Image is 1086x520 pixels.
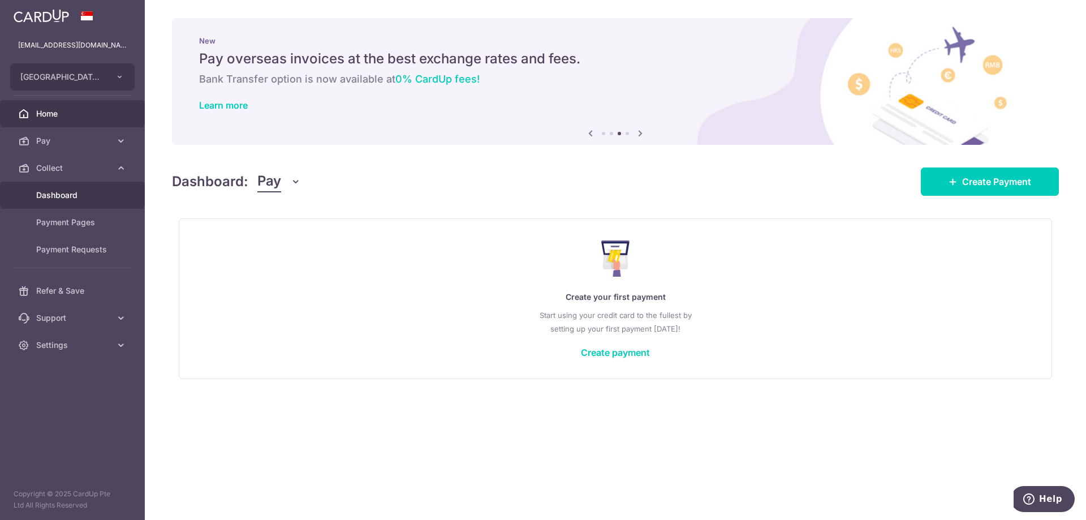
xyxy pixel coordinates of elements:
[36,108,111,119] span: Home
[36,312,111,324] span: Support
[10,63,135,91] button: [GEOGRAPHIC_DATA] ([GEOGRAPHIC_DATA]) Pte. Ltd.
[581,347,650,358] a: Create payment
[921,167,1059,196] a: Create Payment
[257,171,301,192] button: Pay
[202,308,1029,336] p: Start using your credit card to the fullest by setting up your first payment [DATE]!
[36,244,111,255] span: Payment Requests
[36,162,111,174] span: Collect
[395,73,480,85] span: 0% CardUp fees!
[1014,486,1075,514] iframe: Opens a widget where you can find more information
[257,171,281,192] span: Pay
[36,217,111,228] span: Payment Pages
[172,171,248,192] h4: Dashboard:
[36,339,111,351] span: Settings
[36,285,111,296] span: Refer & Save
[18,40,127,51] p: [EMAIL_ADDRESS][DOMAIN_NAME]
[36,135,111,147] span: Pay
[14,9,69,23] img: CardUp
[199,100,248,111] a: Learn more
[36,190,111,201] span: Dashboard
[20,71,104,83] span: [GEOGRAPHIC_DATA] ([GEOGRAPHIC_DATA]) Pte. Ltd.
[962,175,1031,188] span: Create Payment
[199,50,1032,68] h5: Pay overseas invoices at the best exchange rates and fees.
[172,18,1059,145] img: International Invoice Banner
[601,240,630,277] img: Make Payment
[199,36,1032,45] p: New
[199,72,1032,86] h6: Bank Transfer option is now available at
[202,290,1029,304] p: Create your first payment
